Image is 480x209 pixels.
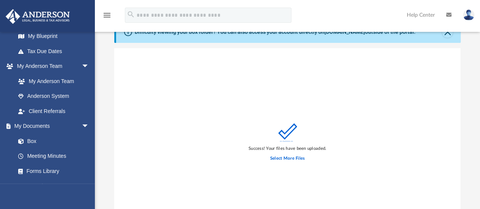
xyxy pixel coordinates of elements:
a: Box [11,134,93,149]
label: Select More Files [270,155,305,162]
i: menu [102,11,112,20]
a: My Documentsarrow_drop_down [5,119,97,134]
a: Client Referrals [11,104,97,119]
img: Anderson Advisors Platinum Portal [3,9,72,24]
span: arrow_drop_down [82,119,97,134]
div: Success! Your files have been uploaded. [249,145,326,152]
a: [DOMAIN_NAME] [324,29,365,35]
span: arrow_drop_down [82,59,97,74]
a: My Anderson Teamarrow_drop_down [5,59,97,74]
img: User Pic [463,9,474,20]
button: Close [442,27,453,38]
a: My Blueprint [11,29,97,44]
a: menu [102,14,112,20]
a: Meeting Minutes [11,149,97,164]
a: Notarize [11,179,97,194]
a: Tax Due Dates [11,44,101,59]
i: search [127,10,135,19]
a: Anderson System [11,89,97,104]
div: Difficulty viewing your box folder? You can also access your account directly on outside of the p... [135,28,415,36]
a: Forms Library [11,163,93,179]
a: My Anderson Team [11,74,93,89]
